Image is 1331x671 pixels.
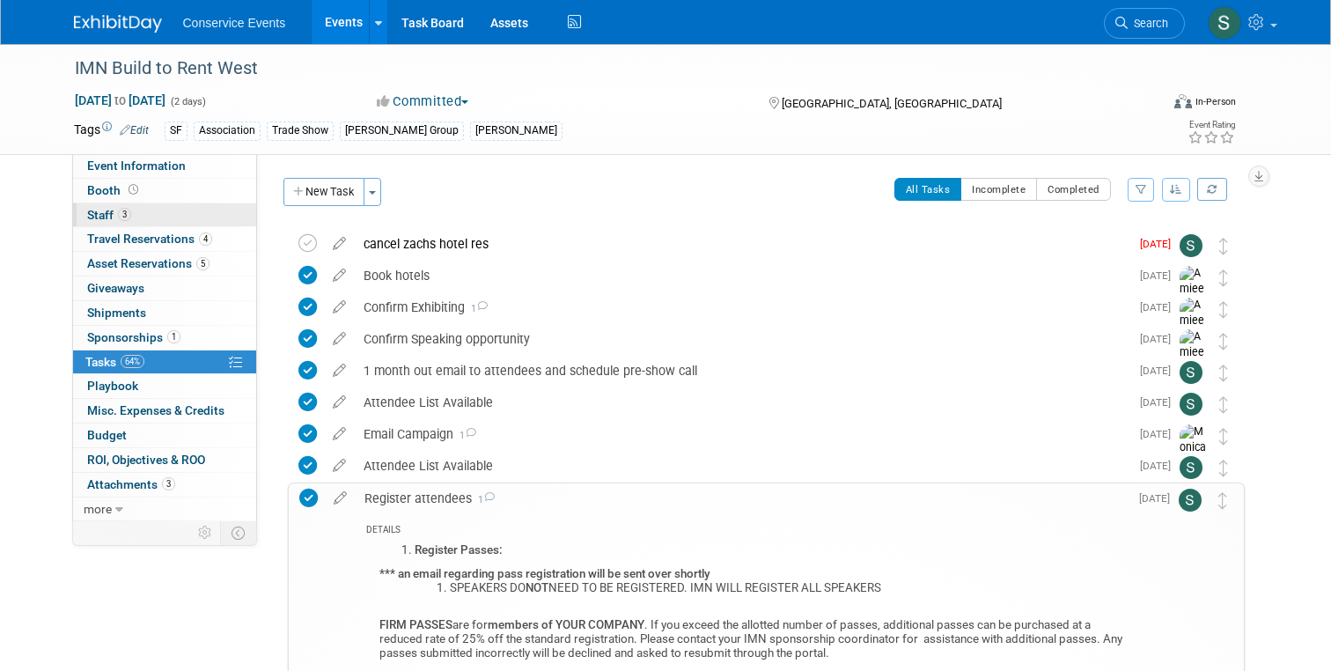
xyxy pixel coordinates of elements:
span: 1 [465,303,488,314]
span: Booth not reserved yet [125,183,142,196]
span: Giveaways [87,281,144,295]
a: edit [324,394,355,410]
a: Shipments [73,301,256,325]
img: Savannah Doctor [1179,489,1202,512]
i: Move task [1219,460,1228,476]
td: Personalize Event Tab Strip [190,521,221,544]
div: cancel zachs hotel res [355,229,1129,259]
span: Event Information [87,159,186,173]
span: more [84,502,112,516]
img: Savannah Doctor [1180,361,1202,384]
span: to [112,93,129,107]
img: Savannah Doctor [1208,6,1241,40]
span: Conservice Events [183,16,286,30]
div: Register attendees [356,483,1129,513]
div: [PERSON_NAME] [470,122,563,140]
span: Travel Reservations [87,232,212,246]
img: Savannah Doctor [1180,456,1202,479]
span: 64% [121,355,144,368]
i: Move task [1219,365,1228,381]
a: Travel Reservations4 [73,227,256,251]
span: 5 [196,257,210,270]
button: New Task [283,178,364,206]
div: In-Person [1195,95,1236,108]
b: Register Passes: [415,543,503,557]
b: members of YOUR COMPANY [488,618,644,631]
span: Booth [87,183,142,197]
span: Budget [87,428,127,442]
span: 1 [167,330,180,343]
a: Budget [73,424,256,447]
a: Refresh [1197,178,1227,201]
button: Committed [371,92,475,111]
span: [DATE] [DATE] [74,92,166,108]
div: 1 month out email to attendees and schedule pre-show call [355,356,1129,386]
span: [DATE] [1140,238,1180,250]
b: NOT [526,581,548,594]
span: Asset Reservations [87,256,210,270]
img: Amiee Griffey [1180,329,1206,392]
span: 1 [472,494,495,505]
div: Confirm Speaking opportunity [355,324,1129,354]
a: edit [324,268,355,284]
span: 3 [118,208,131,221]
a: Search [1104,8,1185,39]
a: ROI, Objectives & ROO [73,448,256,472]
span: Attachments [87,477,175,491]
a: Misc. Expenses & Credits [73,399,256,423]
span: (2 days) [169,96,206,107]
a: Playbook [73,374,256,398]
a: Attachments3 [73,473,256,497]
div: Email Campaign [355,419,1129,449]
span: Staff [87,208,131,222]
i: Move task [1219,238,1228,254]
img: Amiee Griffey [1180,298,1206,360]
a: edit [324,299,355,315]
a: edit [324,363,355,379]
a: Sponsorships1 [73,326,256,350]
a: edit [324,426,355,442]
i: Move task [1219,428,1228,445]
a: Booth [73,179,256,203]
span: [DATE] [1140,333,1180,345]
div: DETAILS [366,524,1129,539]
a: Asset Reservations5 [73,252,256,276]
div: Confirm Exhibiting [355,292,1129,322]
img: Format-Inperson.png [1174,94,1192,108]
button: Completed [1036,178,1111,201]
span: [DATE] [1140,301,1180,313]
span: ROI, Objectives & ROO [87,453,205,467]
img: ExhibitDay [74,15,162,33]
img: Amiee Griffey [1180,266,1206,328]
div: Attendee List Available [355,387,1129,417]
a: more [73,498,256,521]
a: edit [324,236,355,252]
div: Event Format [1064,92,1236,118]
span: Shipments [87,306,146,320]
li: SPEAKERS DO NEED TO BE REGISTERED. IMN WILL REGISTER ALL SPEAKERS [450,581,1129,595]
i: Move task [1218,492,1227,509]
a: Event Information [73,154,256,178]
i: Move task [1219,333,1228,350]
span: Sponsorships [87,330,180,344]
a: edit [324,331,355,347]
i: Move task [1219,269,1228,286]
span: [DATE] [1140,396,1180,409]
b: *** an email regarding pass registration will be sent over shortly [379,567,710,580]
span: [DATE] [1140,365,1180,377]
div: [PERSON_NAME] Group [340,122,464,140]
span: [GEOGRAPHIC_DATA], [GEOGRAPHIC_DATA] [782,97,1002,110]
div: SF [165,122,188,140]
td: Tags [74,121,149,141]
b: FIRM PASSES [379,618,452,631]
span: [DATE] [1140,460,1180,472]
a: Staff3 [73,203,256,227]
span: 4 [199,232,212,246]
div: Event Rating [1188,121,1235,129]
span: Tasks [85,355,144,369]
button: All Tasks [894,178,962,201]
button: Incomplete [960,178,1037,201]
span: Search [1128,17,1168,30]
i: Move task [1219,301,1228,318]
div: Book hotels [355,261,1129,291]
